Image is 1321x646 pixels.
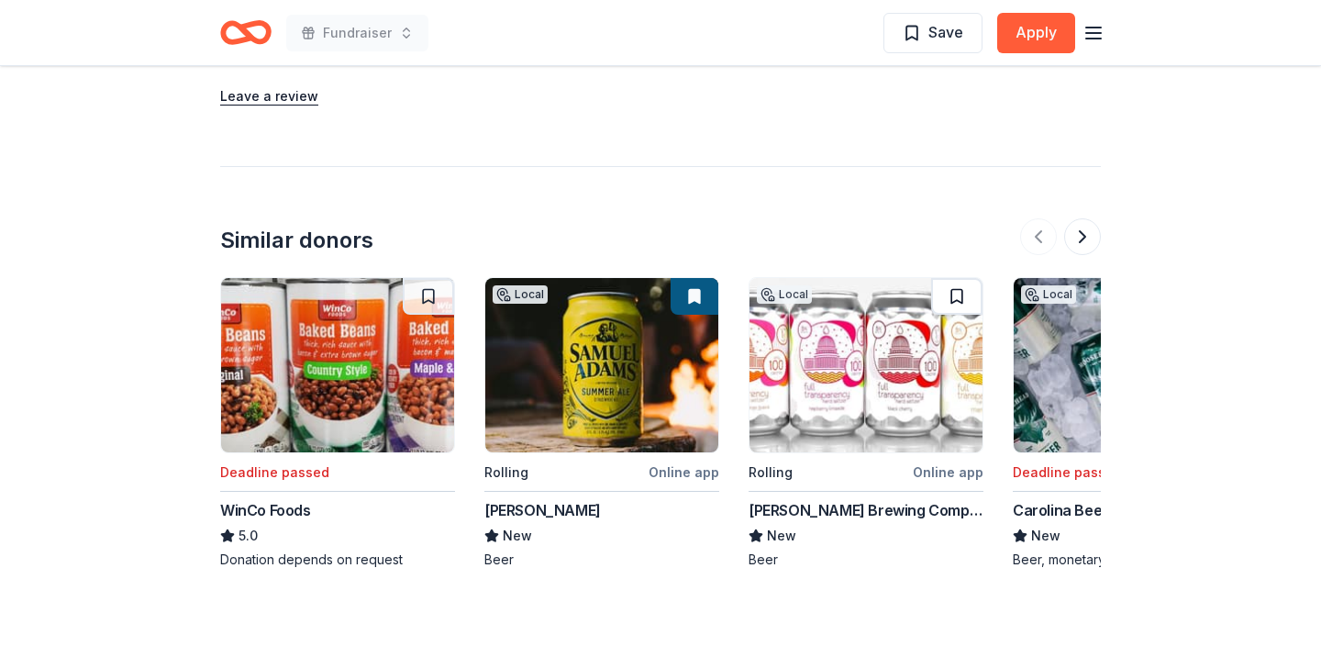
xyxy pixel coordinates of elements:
[485,278,718,452] img: Image for Samuel Adams
[749,277,983,569] a: Image for DC Brau Brewing CompanyLocalRollingOnline app[PERSON_NAME] Brewing CompanyNewBeer
[1021,285,1076,304] div: Local
[484,462,528,484] div: Rolling
[1031,525,1060,547] span: New
[913,461,983,484] div: Online app
[749,462,793,484] div: Rolling
[484,277,719,569] a: Image for Samuel AdamsLocalRollingOnline app[PERSON_NAME]NewBeer
[220,85,318,107] button: Leave a review
[1013,462,1122,484] div: Deadline passed
[767,525,796,547] span: New
[220,226,373,255] div: Similar donors
[239,525,258,547] span: 5.0
[1013,499,1178,521] div: Carolina Beer Company
[649,461,719,484] div: Online app
[220,462,329,484] div: Deadline passed
[1013,551,1248,569] div: Beer, monetary donation
[757,285,812,304] div: Local
[221,278,454,452] img: Image for WinCo Foods
[220,11,272,54] a: Home
[286,15,428,51] button: Fundraiser
[749,551,983,569] div: Beer
[484,551,719,569] div: Beer
[749,278,982,452] img: Image for DC Brau Brewing Company
[928,20,963,44] span: Save
[1013,277,1248,569] a: Image for Carolina Beer CompanyLocalDeadline passedCarolina Beer CompanyNewBeer, monetary donation
[749,499,983,521] div: [PERSON_NAME] Brewing Company
[1014,278,1247,452] img: Image for Carolina Beer Company
[493,285,548,304] div: Local
[484,499,601,521] div: [PERSON_NAME]
[503,525,532,547] span: New
[220,551,455,569] div: Donation depends on request
[883,13,982,53] button: Save
[997,13,1075,53] button: Apply
[323,22,392,44] span: Fundraiser
[220,277,455,569] a: Image for WinCo FoodsDeadline passedWinCo Foods5.0Donation depends on request
[220,499,311,521] div: WinCo Foods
